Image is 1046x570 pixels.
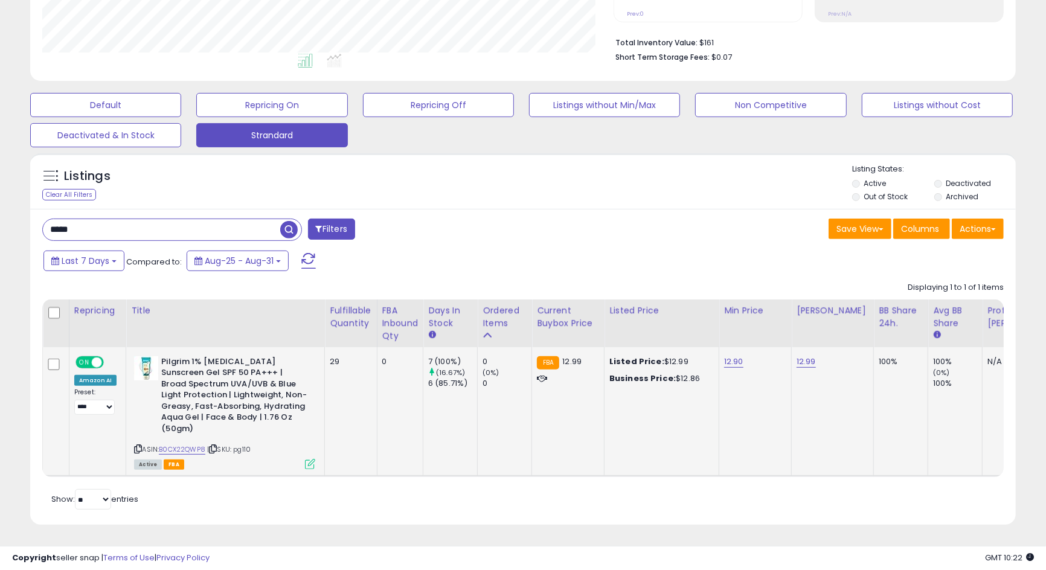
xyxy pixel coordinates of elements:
a: 12.99 [797,356,816,368]
span: Last 7 Days [62,255,109,267]
b: Total Inventory Value: [615,37,698,48]
div: $12.99 [609,356,710,367]
div: 0 [483,378,531,389]
span: | SKU: pg110 [207,444,251,454]
div: Displaying 1 to 1 of 1 items [908,282,1004,293]
button: Columns [893,219,950,239]
button: Listings without Min/Max [529,93,680,117]
div: 100% [933,378,982,389]
small: (16.67%) [436,368,465,377]
span: Columns [901,223,939,235]
li: $161 [615,34,995,49]
small: Avg BB Share. [933,330,940,341]
div: Fulfillable Quantity [330,304,371,330]
button: Repricing Off [363,93,514,117]
label: Out of Stock [864,191,908,202]
strong: Copyright [12,552,56,563]
small: FBA [537,356,559,370]
span: Aug-25 - Aug-31 [205,255,274,267]
button: Aug-25 - Aug-31 [187,251,289,271]
button: Default [30,93,181,117]
span: Show: entries [51,493,138,505]
div: Current Buybox Price [537,304,599,330]
div: 0 [483,356,531,367]
div: 100% [879,356,919,367]
small: Days In Stock. [428,330,435,341]
h5: Listings [64,168,111,185]
a: Terms of Use [103,552,155,563]
button: Strandard [196,123,347,147]
button: Save View [829,219,891,239]
span: 12.99 [562,356,582,367]
span: Compared to: [126,256,182,267]
span: 2025-09-8 10:22 GMT [985,552,1034,563]
button: Repricing On [196,93,347,117]
b: Pilgrim 1% [MEDICAL_DATA] Sunscreen Gel SPF 50 PA+++ | Broad Spectrum UVA/UVB & Blue Light Protec... [161,356,308,438]
small: (0%) [483,368,499,377]
div: Amazon AI [74,375,117,386]
button: Deactivated & In Stock [30,123,181,147]
span: $0.07 [711,51,732,63]
button: Listings without Cost [862,93,1013,117]
div: Clear All Filters [42,189,96,200]
div: Days In Stock [428,304,472,330]
a: 12.90 [724,356,743,368]
button: Filters [308,219,355,240]
label: Archived [946,191,978,202]
div: 7 (100%) [428,356,477,367]
div: Title [131,304,319,317]
span: All listings currently available for purchase on Amazon [134,460,162,470]
div: Min Price [724,304,786,317]
div: seller snap | | [12,552,210,564]
button: Non Competitive [695,93,846,117]
span: ON [77,357,92,367]
div: [PERSON_NAME] [797,304,868,317]
small: (0%) [933,368,950,377]
button: Actions [952,219,1004,239]
div: Repricing [74,304,121,317]
div: 6 (85.71%) [428,378,477,389]
div: Ordered Items [483,304,527,330]
label: Deactivated [946,178,991,188]
b: Business Price: [609,373,676,384]
p: Listing States: [852,164,1016,175]
div: Avg BB Share [933,304,977,330]
div: 100% [933,356,982,367]
a: B0CX22QWP8 [159,444,205,455]
div: 29 [330,356,367,367]
img: 41MGWgs5i2L._SL40_.jpg [134,356,158,380]
b: Short Term Storage Fees: [615,52,710,62]
div: Preset: [74,388,117,415]
div: FBA inbound Qty [382,304,419,342]
span: FBA [164,460,184,470]
small: Prev: N/A [828,10,852,18]
small: Prev: 0 [627,10,644,18]
a: Privacy Policy [156,552,210,563]
div: 0 [382,356,414,367]
div: ASIN: [134,356,315,469]
div: BB Share 24h. [879,304,923,330]
button: Last 7 Days [43,251,124,271]
div: $12.86 [609,373,710,384]
span: OFF [102,357,121,367]
label: Active [864,178,886,188]
b: Listed Price: [609,356,664,367]
div: Listed Price [609,304,714,317]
